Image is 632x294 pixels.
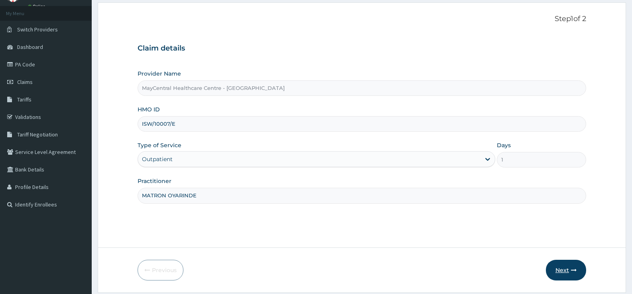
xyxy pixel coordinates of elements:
[28,4,47,9] a: Online
[138,141,181,149] label: Type of Service
[138,177,171,185] label: Practitioner
[17,26,58,33] span: Switch Providers
[142,155,173,163] div: Outpatient
[138,116,586,132] input: Enter HMO ID
[546,260,586,280] button: Next
[17,131,58,138] span: Tariff Negotiation
[138,15,586,23] p: Step 1 of 2
[497,141,511,149] label: Days
[138,70,181,78] label: Provider Name
[138,260,183,280] button: Previous
[17,96,32,103] span: Tariffs
[138,44,586,53] h3: Claim details
[138,105,160,113] label: HMO ID
[138,188,586,203] input: Enter Name
[17,78,33,86] span: Claims
[17,43,43,51] span: Dashboard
